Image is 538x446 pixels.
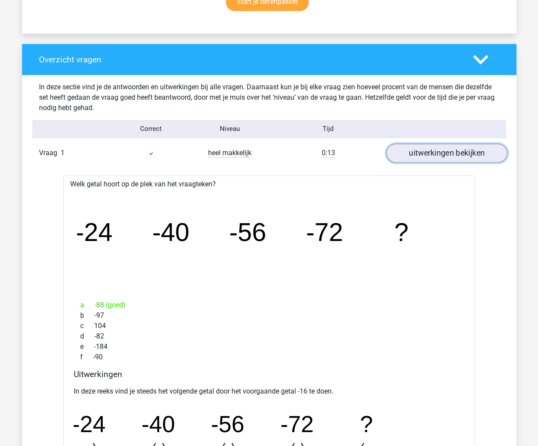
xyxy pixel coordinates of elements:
tspan: ? [360,411,373,436]
div: 104 [74,320,465,331]
span: Vraag [39,148,61,158]
tspan: -24 [72,411,105,436]
span: 0:13 [322,149,335,157]
span: a [80,300,95,310]
tspan: ? [394,218,408,247]
tspan: -40 [141,411,175,436]
span: e [80,341,94,352]
span: d [80,331,95,341]
div: -88 (goed) [74,300,465,310]
div: In deze sectie vind je de antwoorden en uitwerkingen bij alle vragen. Daarnaast kun je bij elke v... [33,82,506,113]
tspan: -56 [229,218,266,247]
div: Correct [111,124,190,134]
span: f [80,352,93,362]
h4: Overzicht vragen [39,55,460,65]
div: -90 [74,352,465,362]
tspan: -72 [306,218,342,247]
div: Tijd [269,124,387,134]
h4: Uitwerkingen [74,369,465,379]
span: b [80,310,95,320]
tspan: -56 [211,411,244,436]
span: heel makkelijk [208,149,251,157]
a: uitwerkingen bekijken [386,143,507,163]
tspan: -24 [75,218,112,247]
span: c [80,320,94,331]
tspan: -40 [152,218,189,247]
div: -97 [74,310,465,320]
div: -82 [74,331,465,341]
div: Niveau [190,124,269,134]
div: -184 [74,341,465,352]
p: In deze reeks vind je steeds het volgende getal door het voorgaande getal -16 te doen. [74,386,465,396]
tspan: -72 [280,411,313,436]
span: 1 [61,149,65,157]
